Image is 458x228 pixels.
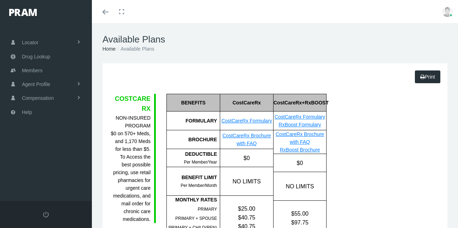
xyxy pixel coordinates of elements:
[273,172,326,200] div: NO LIMITS
[415,70,440,83] a: Print
[274,209,326,218] div: $55.00
[280,147,320,153] a: RxBoost Brochure
[274,218,326,227] div: $97.75
[166,94,220,112] div: BENEFITS
[223,133,271,146] a: CostCareRx Brochure with FAQ
[102,34,447,45] h1: Available Plans
[279,122,321,127] a: RxBoost Formulary
[221,118,272,124] a: CostCareRx Formulary
[220,213,273,222] div: $40.75
[167,196,217,204] div: MONTHLY RATES
[167,173,217,181] div: BENEFIT LIMIT
[22,91,54,105] span: Compensation
[22,36,39,49] span: Locator
[22,64,42,77] span: Members
[116,45,154,53] li: Available Plans
[442,6,453,17] img: user-placeholder.jpg
[184,160,217,165] span: Per Member/Year
[275,114,325,120] a: CostCareRx Formulary
[273,94,326,112] div: CostCareRx+RxBOOST
[102,46,116,52] a: Home
[276,131,324,145] a: CostCareRx Brochure with FAQ
[220,204,273,213] div: $25.00
[166,112,220,130] div: FORMULARY
[273,154,326,172] div: $0
[166,130,220,149] div: BROCHURE
[22,106,32,119] span: Help
[220,149,273,167] div: $0
[220,167,273,195] div: NO LIMITS
[220,94,273,112] div: CostCareRx
[198,207,217,212] span: PRIMARY
[9,9,37,16] img: PRAM_20_x_78.png
[110,114,151,223] div: $0 on 570+ Meds, and 1,170 Meds for less than $5. To Access the best possible pricing, use retail...
[22,50,50,63] span: Drug Lookup
[22,78,50,91] span: Agent Profile
[181,183,217,188] span: Per Member/Month
[116,115,151,129] b: NON-INSURED PROGRAM
[167,150,217,158] div: DEDUCTIBLE
[175,216,217,221] span: PRIMARY + SPOUSE
[110,94,151,114] div: COSTCARE RX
